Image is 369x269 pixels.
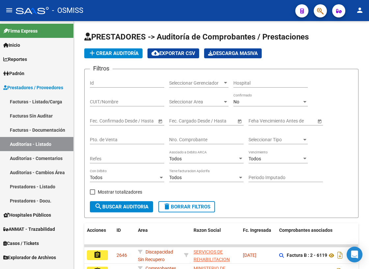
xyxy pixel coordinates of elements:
[208,50,258,56] span: Descarga Masiva
[90,64,113,73] h3: Filtros
[3,211,51,219] span: Hospitales Públicos
[151,49,159,57] mat-icon: cloud_download
[84,48,143,58] button: Crear Auditoría
[240,223,277,252] datatable-header-cell: Fc. Ingresada
[157,118,164,124] button: Open calendar
[84,32,309,41] span: PRESTADORES -> Auditoría de Comprobantes / Prestaciones
[93,251,101,259] mat-icon: assignment
[3,240,39,247] span: Casos / Tickets
[3,226,55,233] span: ANMAT - Trazabilidad
[5,6,13,14] mat-icon: menu
[87,228,106,233] span: Acciones
[94,204,148,210] span: Buscar Auditoria
[169,175,182,180] span: Todos
[204,48,262,58] button: Descarga Masiva
[194,228,221,233] span: Razon Social
[287,253,327,258] strong: Factura B : 2 - 6119
[163,202,171,210] mat-icon: delete
[158,201,215,212] button: Borrar Filtros
[316,118,323,124] button: Open calendar
[347,247,362,262] div: Open Intercom Messenger
[138,228,148,233] span: Area
[3,56,27,63] span: Reportes
[3,84,63,91] span: Prestadores / Proveedores
[236,118,243,124] button: Open calendar
[169,99,223,105] span: Seleccionar Area
[356,6,364,14] mat-icon: person
[243,253,256,258] span: [DATE]
[88,49,96,57] mat-icon: add
[233,99,239,104] span: No
[119,118,152,124] input: Fecha fin
[98,188,142,196] span: Mostrar totalizadores
[3,27,38,35] span: Firma Express
[90,175,102,180] span: Todos
[52,3,83,18] span: - OSMISS
[147,48,199,58] button: Exportar CSV
[243,228,271,233] span: Fc. Ingresada
[90,201,153,212] button: Buscar Auditoria
[249,156,261,161] span: Todos
[194,248,238,262] div: - 30714134368
[94,202,102,210] mat-icon: search
[191,223,240,252] datatable-header-cell: Razon Social
[84,223,114,252] datatable-header-cell: Acciones
[169,80,223,86] span: Seleccionar Gerenciador
[199,118,231,124] input: Fecha fin
[204,48,262,58] app-download-masive: Descarga masiva de comprobantes (adjuntos)
[336,250,344,260] i: Descargar documento
[88,50,139,56] span: Crear Auditoría
[114,223,135,252] datatable-header-cell: ID
[249,137,302,143] span: Seleccionar Tipo
[169,118,193,124] input: Fecha inicio
[169,156,182,161] span: Todos
[151,50,195,56] span: Exportar CSV
[3,254,56,261] span: Explorador de Archivos
[117,253,127,258] span: 2646
[90,118,114,124] input: Fecha inicio
[3,70,24,77] span: Padrón
[138,249,173,262] span: Discapacidad Sin Recupero
[117,228,121,233] span: ID
[279,228,332,233] span: Comprobantes asociados
[135,223,181,252] datatable-header-cell: Area
[3,41,20,49] span: Inicio
[163,204,210,210] span: Borrar Filtros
